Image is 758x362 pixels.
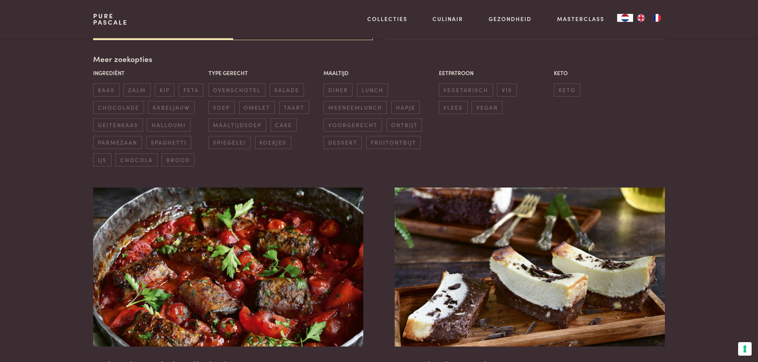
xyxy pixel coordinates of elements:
ul: Language list [633,14,665,22]
span: ovenschotel [208,83,265,97]
button: Uw voorkeuren voor toestemming voor trackingtechnologieën [738,342,752,356]
span: voorgerecht [323,118,382,132]
a: PurePascale [93,13,128,25]
a: Gezondheid [489,15,532,23]
p: Keto [554,69,665,77]
p: Maaltijd [323,69,435,77]
p: Ingrediënt [93,69,204,77]
span: chocolade [93,101,144,114]
img: Brownie-cheesecake [395,188,664,347]
span: lunch [357,83,388,97]
span: parmezaan [93,136,142,149]
a: NL [617,14,633,22]
span: maaltijdsoep [208,118,266,132]
span: kip [155,83,174,97]
a: EN [633,14,649,22]
img: Aubergine-gehaktrolletjes in tomatensaus [93,188,363,347]
span: chocola [115,153,157,166]
span: brood [162,153,195,166]
span: omelet [239,101,275,114]
span: diner [323,83,353,97]
span: feta [179,83,203,97]
span: hapje [391,101,420,114]
span: keto [554,83,580,97]
span: vegetarisch [439,83,493,97]
span: salade [270,83,304,97]
aside: Language selected: Nederlands [617,14,665,22]
span: vlees [439,101,468,114]
span: fruitontbijt [366,136,421,149]
span: zalm [123,83,150,97]
span: cake [271,118,297,132]
p: Type gerecht [208,69,320,77]
a: Culinair [433,15,463,23]
span: ijs [93,153,111,166]
span: kaas [93,83,119,97]
span: dessert [323,136,362,149]
span: halloumi [147,118,190,132]
span: ontbijt [386,118,422,132]
a: Collecties [367,15,407,23]
span: spiegelei [208,136,251,149]
span: geitenkaas [93,118,142,132]
span: soep [208,101,235,114]
div: Language [617,14,633,22]
span: vegan [472,101,502,114]
span: koekjes [255,136,291,149]
span: kabeljauw [148,101,194,114]
span: vis [497,83,516,97]
a: Masterclass [557,15,604,23]
p: Eetpatroon [439,69,550,77]
a: FR [649,14,665,22]
span: meeneemlunch [323,101,387,114]
span: taart [279,101,309,114]
span: spaghetti [146,136,191,149]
